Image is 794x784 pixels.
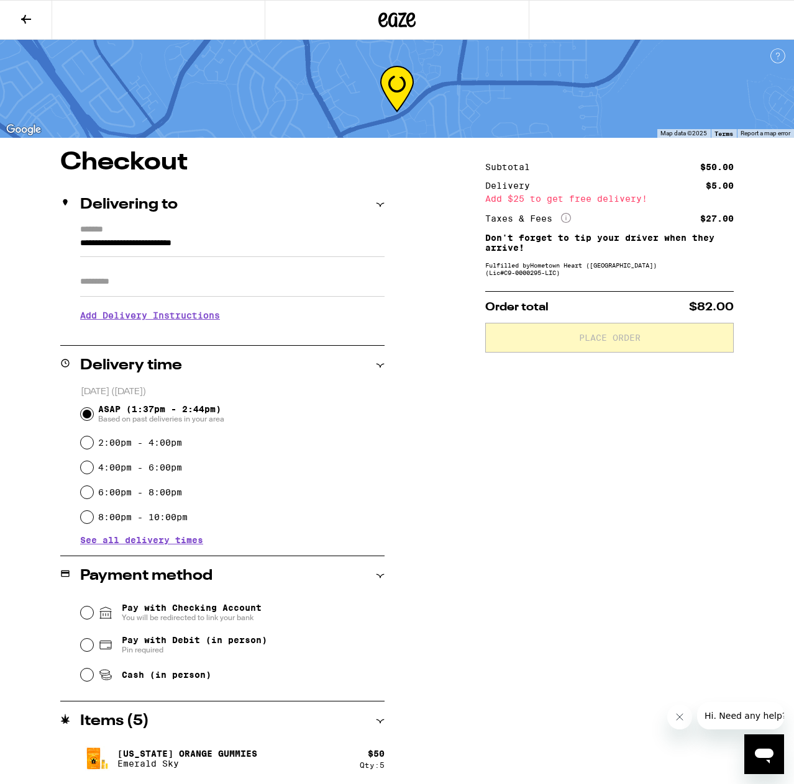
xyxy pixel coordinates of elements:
[3,122,44,138] img: Google
[98,404,224,424] span: ASAP (1:37pm - 2:44pm)
[81,386,385,398] p: [DATE] ([DATE])
[122,613,262,623] span: You will be redirected to link your bank
[697,702,784,729] iframe: Message from company
[80,536,203,544] button: See all delivery times
[117,759,257,768] p: Emerald Sky
[98,414,224,424] span: Based on past deliveries in your area
[80,301,385,330] h3: Add Delivery Instructions
[98,438,182,448] label: 2:00pm - 4:00pm
[485,194,734,203] div: Add $25 to get free delivery!
[7,9,89,19] span: Hi. Need any help?
[80,569,212,583] h2: Payment method
[60,150,385,175] h1: Checkout
[714,130,733,137] a: Terms
[485,261,734,276] div: Fulfilled by Hometown Heart ([GEOGRAPHIC_DATA]) (Lic# C9-0000295-LIC )
[700,214,734,223] div: $27.00
[122,645,267,655] span: Pin required
[579,333,641,342] span: Place Order
[485,302,549,313] span: Order total
[98,487,182,497] label: 6:00pm - 8:00pm
[122,635,267,645] span: Pay with Debit (in person)
[80,358,182,373] h2: Delivery time
[485,163,539,171] div: Subtotal
[80,330,385,340] p: We'll contact you at [PHONE_NUMBER] when we arrive
[360,761,385,769] div: Qty: 5
[98,462,182,472] label: 4:00pm - 6:00pm
[660,130,707,137] span: Map data ©2025
[122,603,262,623] span: Pay with Checking Account
[485,233,734,253] p: Don't forget to tip your driver when they arrive!
[117,749,257,759] p: [US_STATE] Orange Gummies
[689,302,734,313] span: $82.00
[98,512,188,522] label: 8:00pm - 10:00pm
[3,122,44,138] a: Open this area in Google Maps (opens a new window)
[741,130,790,137] a: Report a map error
[485,213,571,224] div: Taxes & Fees
[485,323,734,353] button: Place Order
[122,670,211,680] span: Cash (in person)
[368,749,385,759] div: $ 50
[80,714,149,729] h2: Items ( 5 )
[667,705,692,729] iframe: Close message
[700,163,734,171] div: $50.00
[485,181,539,190] div: Delivery
[706,181,734,190] div: $5.00
[80,741,115,776] img: California Orange Gummies
[80,197,178,212] h2: Delivering to
[744,734,784,774] iframe: Button to launch messaging window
